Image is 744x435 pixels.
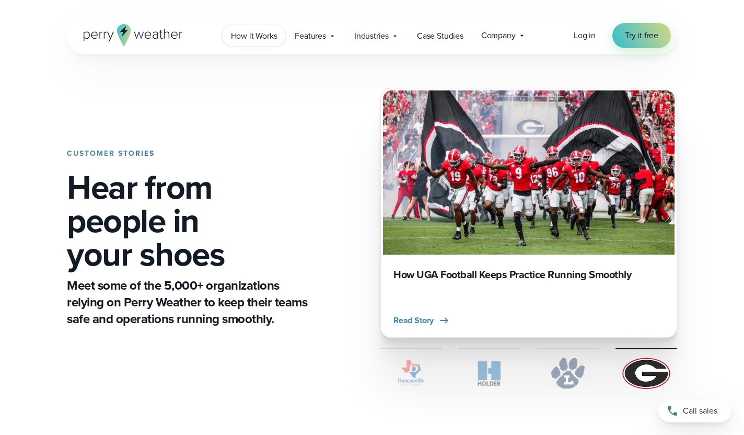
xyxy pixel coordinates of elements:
a: How it Works [222,25,286,47]
a: Call sales [658,399,731,422]
span: Company [481,29,516,42]
div: slideshow [380,88,677,338]
img: City of Duncanville Logo [380,358,442,389]
p: Meet some of the 5,000+ organizations relying on Perry Weather to keep their teams safe and opera... [67,277,311,327]
span: Try it free [625,29,658,42]
span: Industries [354,30,389,42]
a: Case Studies [408,25,472,47]
span: Call sales [683,405,717,417]
span: How it Works [231,30,277,42]
h1: Hear from people in your shoes [67,170,311,271]
span: Case Studies [417,30,463,42]
h3: How UGA Football Keeps Practice Running Smoothly [393,267,664,282]
a: Try it free [612,23,671,48]
span: Features [295,30,326,42]
div: 4 of 4 [380,88,677,338]
img: Holder.svg [459,358,520,389]
strong: CUSTOMER STORIES [67,148,155,159]
a: Log in [574,29,596,42]
span: Log in [574,29,596,41]
button: Read Story [393,314,450,327]
a: How UGA Football Keeps Practice Running Smoothly Read Story [380,88,677,338]
span: Read Story [393,314,434,327]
